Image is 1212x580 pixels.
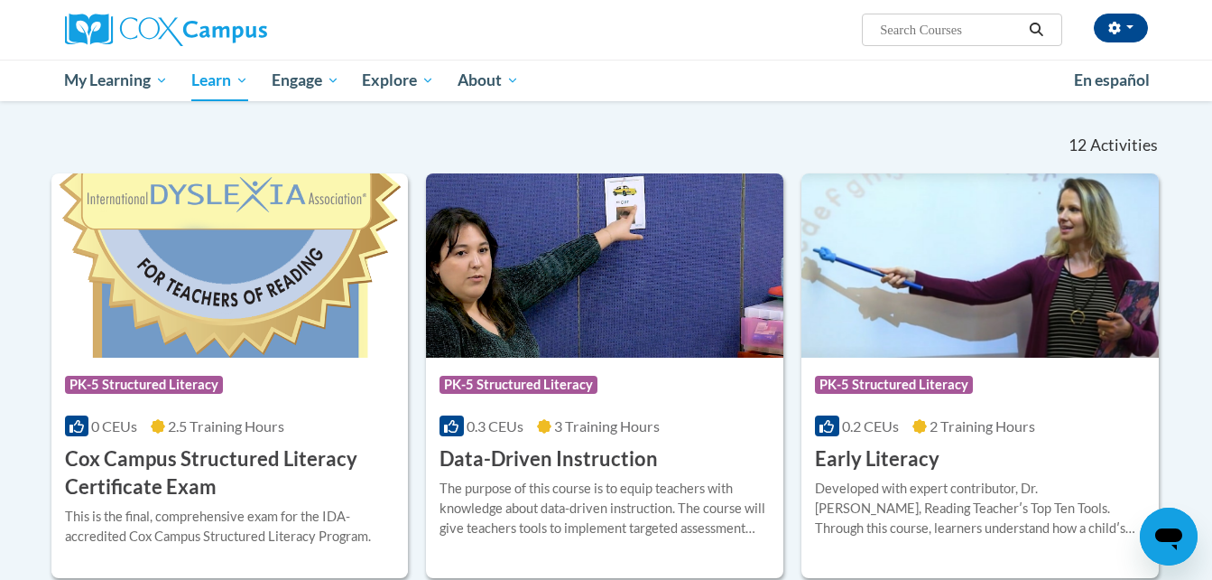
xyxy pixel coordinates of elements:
[815,479,1145,538] div: Developed with expert contributor, Dr. [PERSON_NAME], Reading Teacherʹs Top Ten Tools. Through th...
[272,70,339,91] span: Engage
[65,14,267,46] img: Cox Campus
[65,14,408,46] a: Cox Campus
[842,417,899,435] span: 0.2 CEUs
[260,60,351,101] a: Engage
[439,376,597,394] span: PK-5 Structured Literacy
[815,445,939,473] h3: Early Literacy
[554,417,660,435] span: 3 Training Hours
[446,60,531,101] a: About
[1090,136,1158,155] span: Activities
[91,417,137,435] span: 0 CEUs
[51,173,409,578] a: Course LogoPK-5 Structured Literacy0 CEUs2.5 Training Hours Cox Campus Structured Literacy Certif...
[1022,19,1050,41] button: Search
[426,173,783,358] img: Course Logo
[38,60,1175,101] div: Main menu
[51,173,409,358] img: Course Logo
[1074,70,1150,89] span: En español
[439,445,658,473] h3: Data-Driven Instruction
[362,70,434,91] span: Explore
[53,60,180,101] a: My Learning
[458,70,519,91] span: About
[1062,61,1161,99] a: En español
[65,507,395,547] div: This is the final, comprehensive exam for the IDA-accredited Cox Campus Structured Literacy Program.
[65,376,223,394] span: PK-5 Structured Literacy
[1069,136,1087,155] span: 12
[64,70,168,91] span: My Learning
[191,70,248,91] span: Learn
[180,60,260,101] a: Learn
[930,417,1035,435] span: 2 Training Hours
[878,19,1022,41] input: Search Courses
[1140,508,1198,566] iframe: Button to launch messaging window
[815,376,973,394] span: PK-5 Structured Literacy
[1094,14,1148,42] button: Account Settings
[801,173,1159,358] img: Course Logo
[168,417,284,435] span: 2.5 Training Hours
[467,417,523,435] span: 0.3 CEUs
[65,445,395,501] h3: Cox Campus Structured Literacy Certificate Exam
[439,479,770,538] div: The purpose of this course is to equip teachers with knowledge about data-driven instruction. The...
[801,173,1159,578] a: Course LogoPK-5 Structured Literacy0.2 CEUs2 Training Hours Early LiteracyDeveloped with expert c...
[426,173,783,578] a: Course LogoPK-5 Structured Literacy0.3 CEUs3 Training Hours Data-Driven InstructionThe purpose of...
[350,60,446,101] a: Explore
